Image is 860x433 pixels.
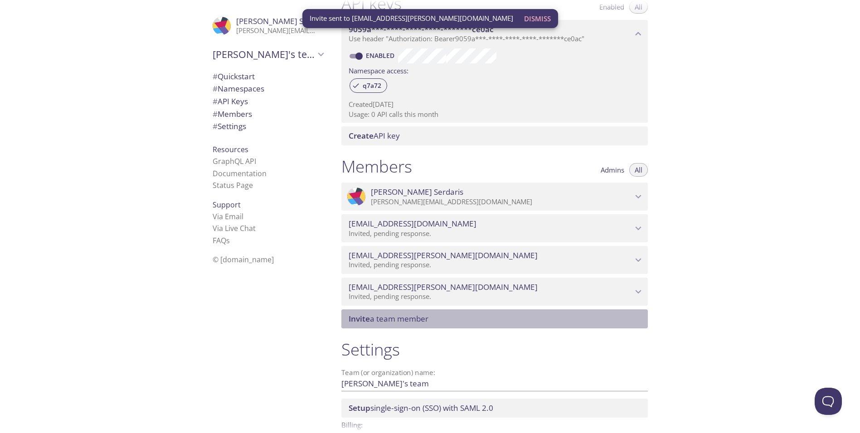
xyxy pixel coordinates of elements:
p: Invited, pending response. [349,260,632,269]
div: q7a72 [350,78,387,93]
button: Admins [595,163,630,177]
a: GraphQL API [213,156,256,166]
a: Via Live Chat [213,223,256,233]
div: ashish.mrathia@qantas.com.au [341,214,648,242]
div: George Serdaris [205,11,330,41]
div: Invite a team member [341,309,648,328]
span: Quickstart [213,71,255,82]
span: # [213,109,218,119]
span: # [213,96,218,106]
a: Enabled [364,51,398,60]
h1: Members [341,156,412,177]
div: Setup SSO [341,399,648,418]
span: Dismiss [524,13,551,24]
h1: Settings [341,339,648,360]
span: Invite [349,313,370,324]
div: Create API Key [341,126,648,145]
a: Status Page [213,180,253,190]
div: George's team [205,43,330,66]
p: Invited, pending response. [349,229,632,238]
button: All [629,163,648,177]
a: Via Email [213,212,243,221]
span: Namespaces [213,83,264,94]
label: Namespace access: [349,63,408,77]
span: # [213,83,218,94]
span: [EMAIL_ADDRESS][PERSON_NAME][DOMAIN_NAME] [349,282,538,292]
span: API Keys [213,96,248,106]
a: FAQ [213,236,230,245]
button: Dismiss [520,10,554,27]
a: Documentation [213,168,267,178]
span: single-sign-on (SSO) with SAML 2.0 [349,403,493,413]
span: a team member [349,313,428,324]
span: # [213,121,218,131]
span: © [DOMAIN_NAME] [213,255,274,265]
span: API key [349,130,400,141]
span: s [226,236,230,245]
iframe: Help Scout Beacon - Open [815,388,842,415]
div: andybon.jurado@qantas.com.au [341,278,648,306]
label: Team (or organization) name: [341,369,436,376]
div: Members [205,108,330,120]
span: [PERSON_NAME]'s team [213,48,315,61]
div: API Keys [205,95,330,108]
div: annajane.alonzo@qantas.com.au [341,246,648,274]
span: [EMAIL_ADDRESS][PERSON_NAME][DOMAIN_NAME] [349,250,538,260]
span: # [213,71,218,82]
div: Namespaces [205,82,330,95]
p: [PERSON_NAME][EMAIL_ADDRESS][DOMAIN_NAME] [371,197,632,207]
span: [PERSON_NAME] Serdaris [371,187,463,197]
p: [PERSON_NAME][EMAIL_ADDRESS][DOMAIN_NAME] [236,26,315,35]
span: [EMAIL_ADDRESS][DOMAIN_NAME] [349,219,476,229]
span: Members [213,109,252,119]
div: Team Settings [205,120,330,133]
span: Resources [213,144,248,154]
span: Setup [349,403,370,413]
p: Billing: [341,418,648,431]
span: q7a72 [357,82,387,90]
span: Invite sent to [EMAIL_ADDRESS][PERSON_NAME][DOMAIN_NAME] [310,14,513,23]
p: Created [DATE] [349,100,641,109]
span: Settings [213,121,246,131]
p: Invited, pending response. [349,292,632,301]
div: Quickstart [205,70,330,83]
span: Create [349,130,374,141]
p: Usage: 0 API calls this month [349,110,641,119]
div: George Serdaris [341,183,648,211]
span: Support [213,200,241,210]
span: [PERSON_NAME] Serdaris [236,16,329,26]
